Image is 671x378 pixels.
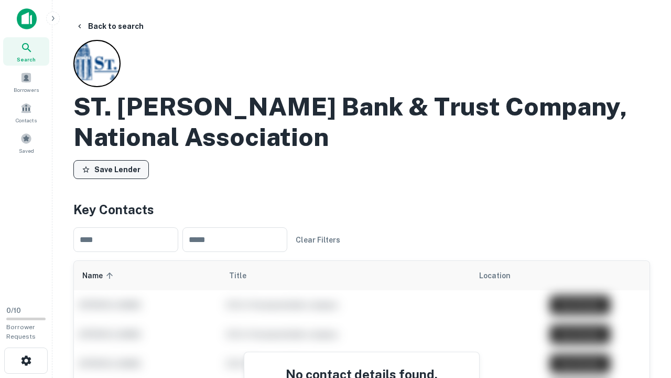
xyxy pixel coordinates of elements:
a: Contacts [3,98,49,127]
span: Borrower Requests [6,323,36,340]
span: Borrowers [14,86,39,94]
a: Saved [3,129,49,157]
a: Search [3,37,49,66]
iframe: Chat Widget [619,260,671,311]
button: Back to search [71,17,148,36]
span: Contacts [16,116,37,124]
button: Clear Filters [291,230,344,249]
h4: Key Contacts [73,200,650,219]
button: Save Lender [73,160,149,179]
img: capitalize-icon.png [17,8,37,29]
span: Saved [19,146,34,155]
a: Borrowers [3,68,49,96]
span: Search [17,55,36,64]
h2: ST. [PERSON_NAME] Bank & Trust Company, National Association [73,91,650,152]
span: 0 / 10 [6,307,21,314]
